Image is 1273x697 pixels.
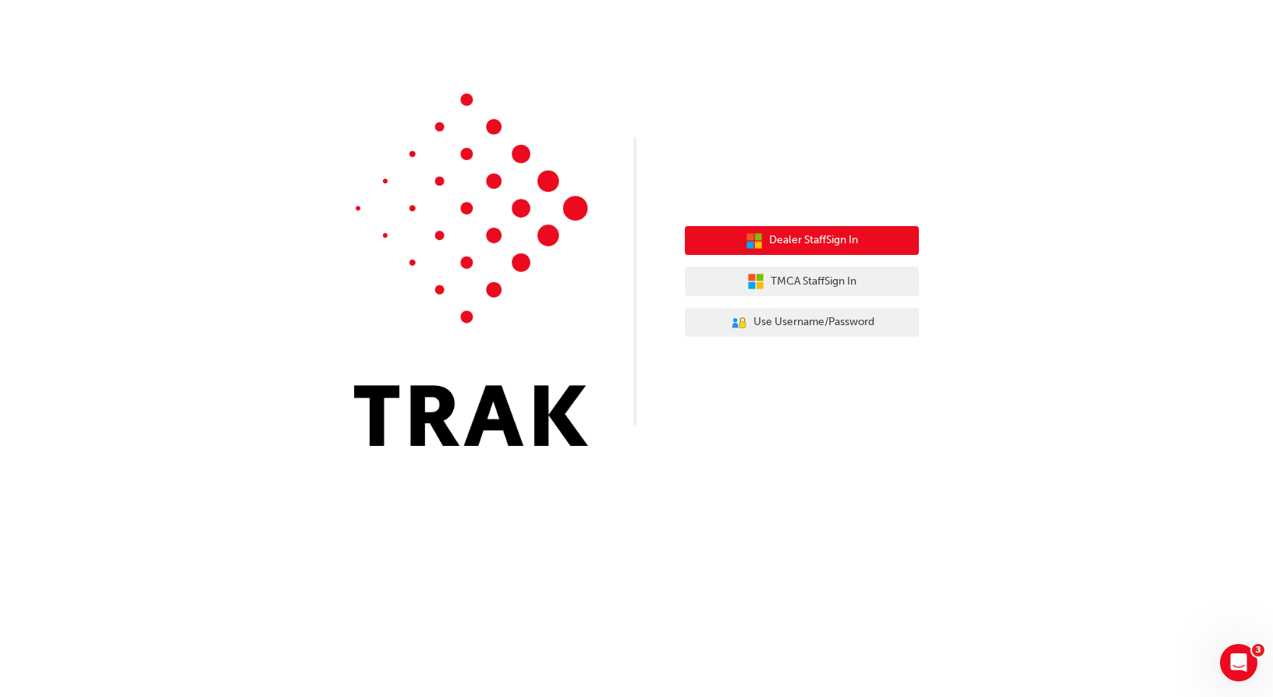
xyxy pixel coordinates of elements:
[754,313,874,331] span: Use Username/Password
[685,308,919,338] button: Use Username/Password
[354,94,588,446] img: Trak
[1252,644,1264,656] span: 3
[771,273,856,291] span: TMCA Staff Sign In
[685,267,919,296] button: TMCA StaffSign In
[1220,644,1257,681] iframe: Intercom live chat
[685,226,919,256] button: Dealer StaffSign In
[769,232,858,249] span: Dealer Staff Sign In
